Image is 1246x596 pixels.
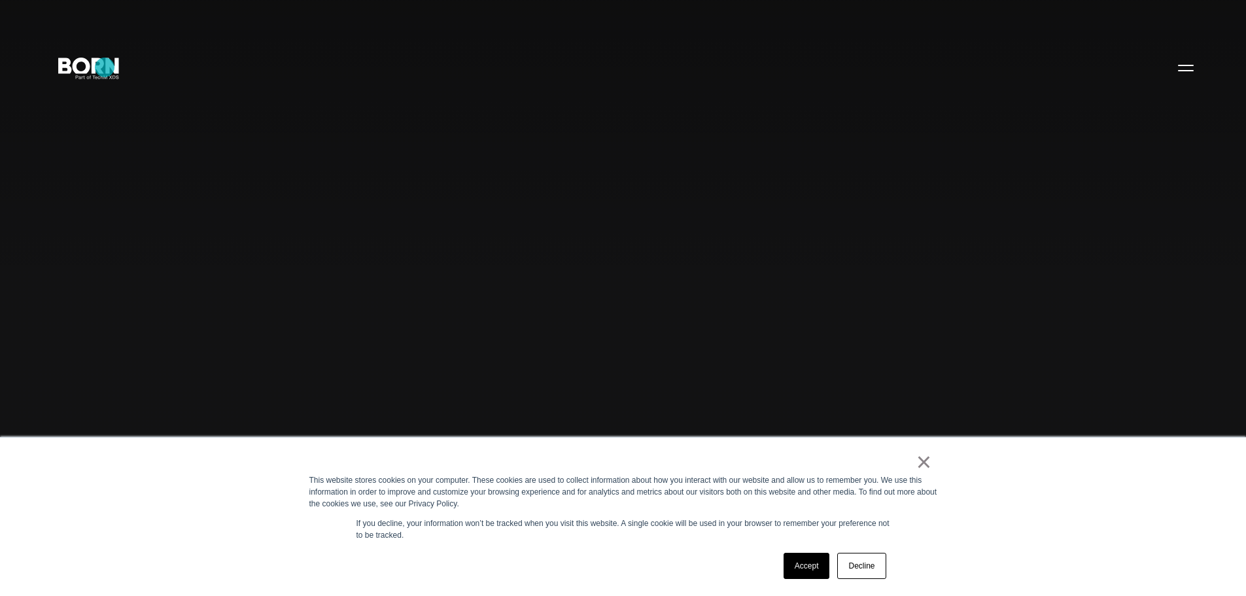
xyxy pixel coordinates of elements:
a: Accept [784,553,830,579]
a: × [916,456,932,468]
a: Decline [837,553,886,579]
button: Open [1170,54,1202,81]
div: This website stores cookies on your computer. These cookies are used to collect information about... [309,474,937,510]
p: If you decline, your information won’t be tracked when you visit this website. A single cookie wi... [356,517,890,541]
